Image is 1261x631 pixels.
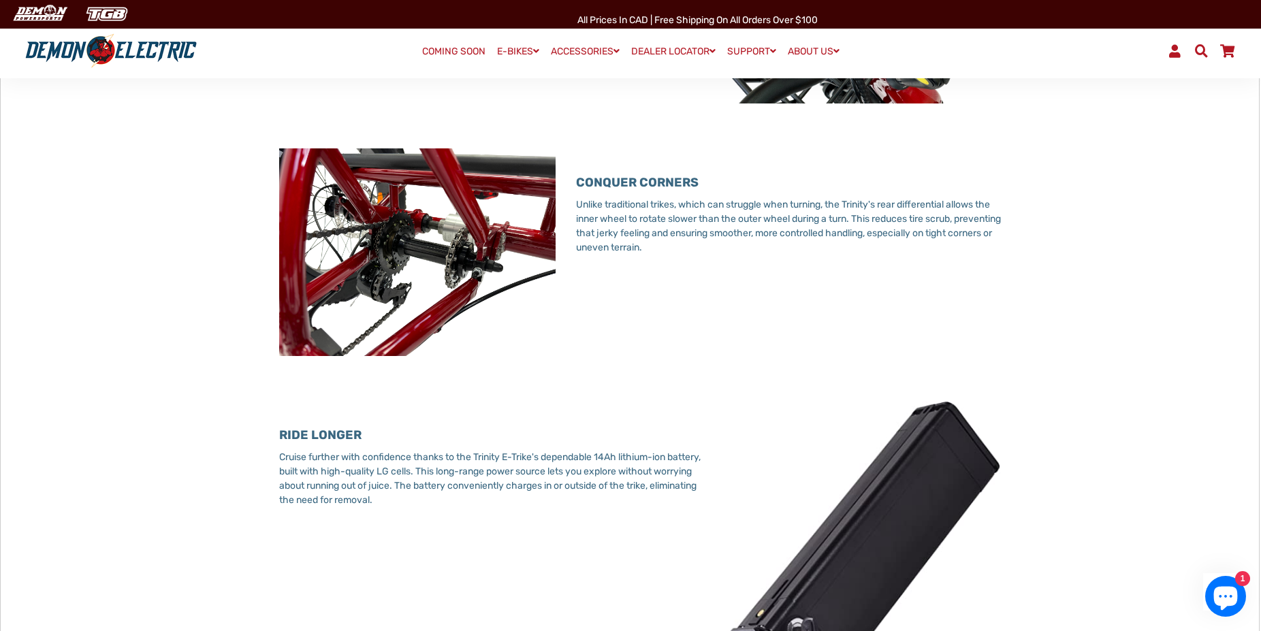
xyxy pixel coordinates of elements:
[7,3,72,25] img: Demon Electric
[79,3,135,25] img: TGB Canada
[279,428,704,443] h3: RIDE LONGER
[783,42,844,61] a: ABOUT US
[20,33,202,69] img: Demon Electric logo
[546,42,624,61] a: ACCESSORIES
[722,42,781,61] a: SUPPORT
[576,197,1001,255] p: Unlike traditional trikes, which can struggle when turning, the Trinity's rear differential allow...
[279,148,556,356] img: IMG_6087_1.jpg
[626,42,720,61] a: DEALER LOCATOR
[279,450,704,507] p: Cruise further with confidence thanks to the Trinity E-Trike's dependable 14Ah lithium-ion batter...
[492,42,544,61] a: E-BIKES
[576,176,1001,191] h3: CONQUER CORNERS
[417,42,490,61] a: COMING SOON
[1201,576,1250,620] inbox-online-store-chat: Shopify online store chat
[577,14,818,26] span: All Prices in CAD | Free shipping on all orders over $100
